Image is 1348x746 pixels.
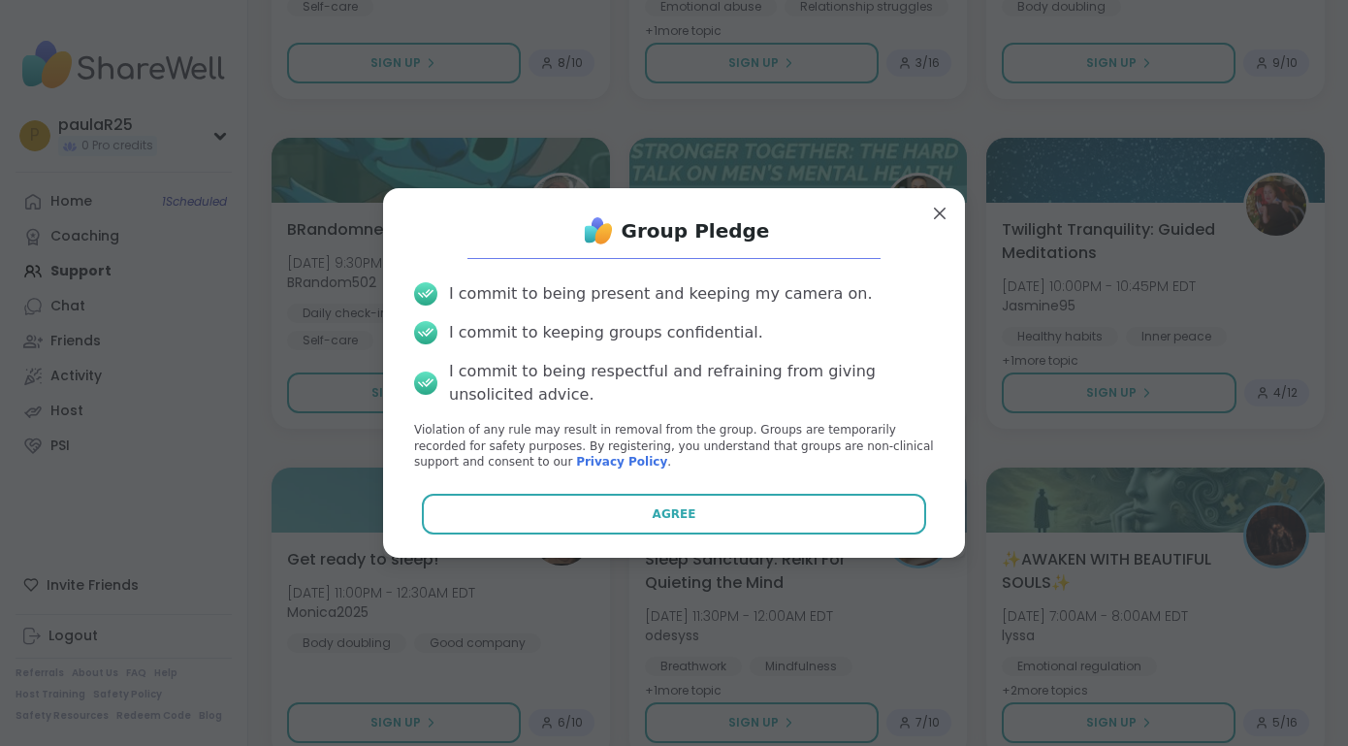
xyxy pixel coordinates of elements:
button: Agree [422,494,927,535]
div: I commit to being present and keeping my camera on. [449,282,872,306]
span: Agree [653,505,696,523]
div: I commit to being respectful and refraining from giving unsolicited advice. [449,360,934,406]
h1: Group Pledge [622,217,770,244]
p: Violation of any rule may result in removal from the group. Groups are temporarily recorded for s... [414,422,934,470]
a: Privacy Policy [576,455,667,469]
img: ShareWell Logo [579,211,618,250]
div: I commit to keeping groups confidential. [449,321,763,344]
